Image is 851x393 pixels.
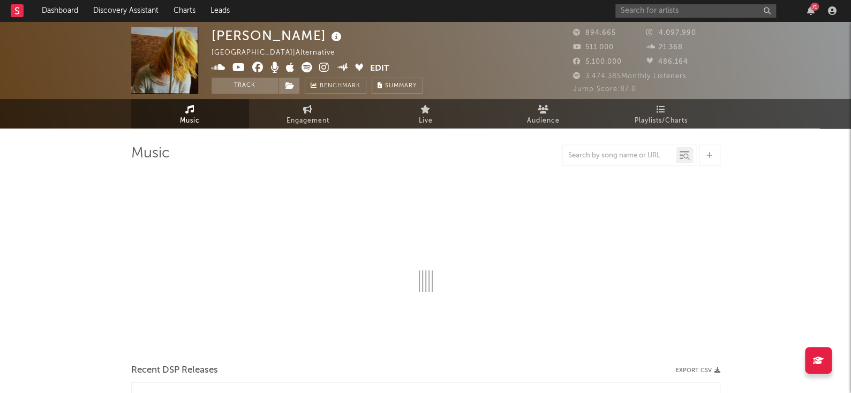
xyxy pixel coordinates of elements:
button: Summary [372,78,423,94]
button: Track [212,78,278,94]
div: [PERSON_NAME] [212,27,344,44]
button: Export CSV [676,367,720,374]
span: Audience [527,115,560,127]
span: Jump Score: 87.0 [573,86,636,93]
span: 4.097.990 [646,29,696,36]
span: 894.665 [573,29,616,36]
a: Benchmark [305,78,366,94]
a: Audience [485,99,603,129]
span: Summary [385,83,417,89]
span: 5.100.000 [573,58,622,65]
span: Live [419,115,433,127]
div: 71 [810,3,819,11]
span: 511.000 [573,44,614,51]
span: Playlists/Charts [635,115,688,127]
span: Engagement [287,115,329,127]
span: Benchmark [320,80,360,93]
span: Music [180,115,200,127]
span: 486.164 [646,58,688,65]
input: Search by song name or URL [563,152,676,160]
button: Edit [370,62,389,75]
span: Recent DSP Releases [131,364,218,377]
a: Engagement [249,99,367,129]
a: Music [131,99,249,129]
div: [GEOGRAPHIC_DATA] | Alternative [212,47,347,59]
input: Search for artists [615,4,776,18]
a: Playlists/Charts [603,99,720,129]
span: 21.368 [646,44,683,51]
a: Live [367,99,485,129]
span: 3.474.385 Monthly Listeners [573,73,687,80]
button: 71 [807,6,815,15]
